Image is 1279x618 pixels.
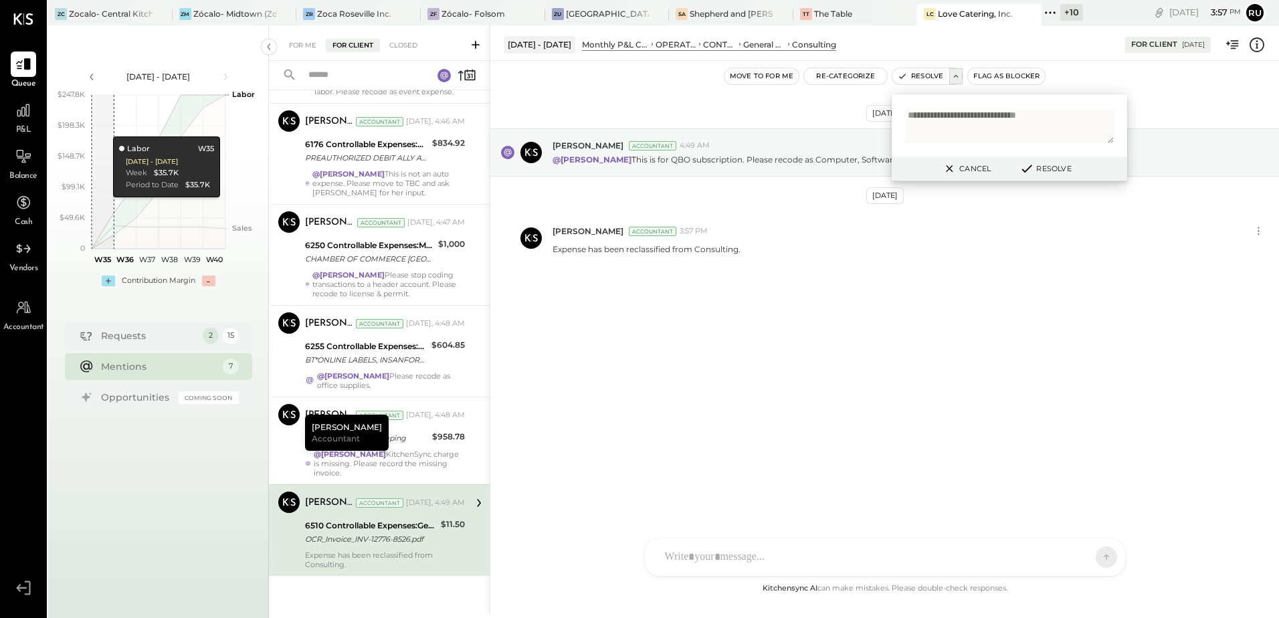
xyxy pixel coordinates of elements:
a: Queue [1,51,46,90]
span: 4:49 AM [680,140,710,151]
div: Accountant [357,218,405,227]
strong: @[PERSON_NAME] [317,371,389,381]
div: [DATE] [866,105,904,122]
div: [DATE], 4:49 AM [406,498,465,508]
text: Sales [232,223,252,233]
div: [DATE] [866,187,904,204]
div: + 10 [1060,4,1083,21]
div: For Client [1131,39,1177,50]
div: PREAUTHORIZED DEBIT ALLY ALLY PAYMT XXXXXXXX1837 LOVE CATERING INC. CCD/ [305,151,428,165]
span: Balance [9,171,37,183]
div: $35.7K [153,168,178,179]
div: Period to Date [125,180,178,191]
div: ZF [427,8,439,20]
div: Accountant [356,319,403,328]
div: [DATE] - [DATE] [125,157,177,167]
div: $958.78 [432,430,465,443]
div: For Me [282,39,323,52]
text: W38 [161,255,178,264]
button: Re-Categorize [804,68,887,84]
div: [DATE], 4:47 AM [407,217,465,228]
button: Cancel [937,160,995,177]
div: OPERATING EXPENSES (EBITDA) [656,39,696,50]
div: [DATE], 4:46 AM [406,116,465,127]
div: [PERSON_NAME] [305,317,353,330]
div: copy link [1153,5,1166,19]
span: Accountant [312,433,360,444]
div: 6250 Controllable Expenses:Marketing & Advertising [305,239,434,252]
button: Ru [1244,2,1266,23]
strong: @[PERSON_NAME] [553,154,631,165]
div: Accountant [356,117,403,126]
div: The Table [814,8,852,19]
div: This is not an auto expense. Please move to TBC and ask [PERSON_NAME] for her input. [312,169,465,197]
text: W35 [94,255,112,264]
div: 6255 Controllable Expenses:Marketing & Advertising:Marketing & Public Relations [305,340,427,353]
div: Shepherd and [PERSON_NAME] [690,8,773,19]
span: Vendors [9,263,38,275]
div: Contribution Margin [122,276,195,286]
div: CONTROLLABLE EXPENSES [703,39,736,50]
div: [PERSON_NAME] [305,415,389,451]
div: - [202,276,215,286]
div: [PERSON_NAME] [305,496,353,510]
a: Balance [1,144,46,183]
div: Love Catering, Inc. [938,8,1013,19]
text: 0 [80,243,85,253]
div: BT*ONLINE LABELS, INSANFORD FL [305,353,427,367]
div: Zócalo- Folsom [441,8,505,19]
div: $604.85 [431,338,465,352]
div: OCR_Invoice_INV-12776-8526.pdf [305,532,437,546]
text: $99.1K [62,182,85,191]
div: 2 [203,328,219,344]
span: Queue [11,78,36,90]
div: Opportunities [101,391,172,404]
strong: @[PERSON_NAME] [312,169,385,179]
span: [PERSON_NAME] [553,225,623,237]
div: [PERSON_NAME] [305,216,355,229]
div: [DATE] - [DATE] [504,36,575,53]
a: Accountant [1,295,46,334]
button: Resolve [1015,161,1075,177]
div: $1,000 [438,237,465,251]
div: 6510 Controllable Expenses:General & Administrative Expenses:Consulting [305,519,437,532]
div: $11.50 [441,518,465,531]
span: Cash [15,217,32,229]
span: P&L [16,124,31,136]
span: 3:57 PM [680,226,708,237]
button: Move to for me [724,68,799,84]
a: P&L [1,98,46,136]
text: W40 [205,255,222,264]
div: KitchenSync charge is missing. Please record the missing invoice. [314,449,465,478]
div: [DATE] [1169,6,1241,19]
div: Expense has been reclassified from Consulting. [305,550,465,569]
div: [PERSON_NAME] [305,115,353,128]
div: Accountant [356,498,403,508]
p: Expense has been reclassified from Consulting. [553,243,741,255]
div: 15 [223,328,239,344]
div: ZM [179,8,191,20]
text: $148.7K [58,151,85,161]
div: CHAMBER OF COMMERCE [GEOGRAPHIC_DATA] [305,252,434,266]
p: This is for QBO subscription. Please recode as Computer, Software, and IT. [553,154,928,165]
text: W37 [139,255,155,264]
text: W36 [116,255,134,264]
div: Sa [676,8,688,20]
div: Week [125,168,146,179]
div: [GEOGRAPHIC_DATA] [566,8,650,19]
div: [DATE], 4:48 AM [406,318,465,329]
a: Cash [1,190,46,229]
text: $49.6K [60,213,85,222]
div: ZU [552,8,564,20]
div: TT [800,8,812,20]
div: 6176 Controllable Expenses:Direct Operating Expenses:Auto Expense, Lease [305,138,428,151]
div: ZC [55,8,67,20]
div: Accountant [629,227,676,236]
strong: @[PERSON_NAME] [314,449,386,459]
div: General & Administrative Expenses [743,39,785,50]
text: $247.8K [58,90,85,99]
a: Vendors [1,236,46,275]
div: Consulting [792,39,836,50]
div: LC [924,8,936,20]
text: Labor [232,90,255,99]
